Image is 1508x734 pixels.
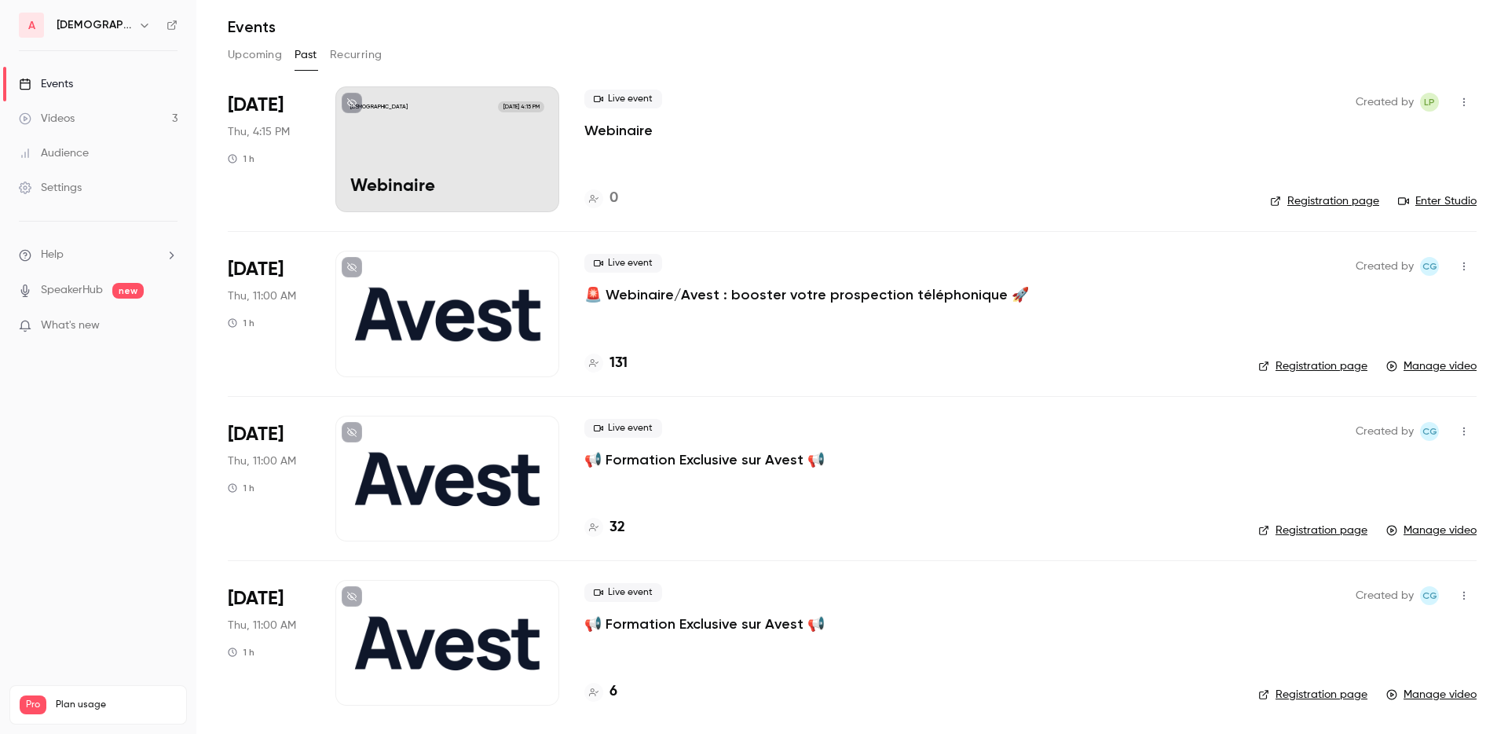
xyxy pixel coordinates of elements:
div: Audience [19,145,89,161]
span: CG [1422,257,1437,276]
a: Manage video [1386,358,1477,374]
a: [DEMOGRAPHIC_DATA][DATE] 4:15 PMWebinaire [335,86,559,212]
button: Past [295,42,317,68]
span: Clément Garo [1420,422,1439,441]
a: Registration page [1258,523,1367,538]
div: 1 h [228,317,254,329]
h6: [DEMOGRAPHIC_DATA] [57,17,132,33]
li: help-dropdown-opener [19,247,178,263]
a: Manage video [1386,687,1477,703]
iframe: Noticeable Trigger [159,319,178,333]
span: [DATE] [228,93,284,118]
span: Live event [584,254,662,273]
a: 32 [584,517,625,538]
span: Pro [20,695,46,714]
span: Live event [584,419,662,438]
span: What's new [41,317,100,334]
p: Webinaire [350,177,544,197]
a: Registration page [1270,193,1379,209]
div: Jun 5 Thu, 4:15 PM (Europe/Paris) [228,86,310,212]
span: Created by [1356,422,1414,441]
h4: 131 [609,353,628,374]
h1: Events [228,17,276,36]
h4: 32 [609,517,625,538]
span: lp [1424,93,1435,112]
a: 📢 Formation Exclusive sur Avest 📢 [584,450,825,469]
span: Created by [1356,586,1414,605]
span: Thu, 11:00 AM [228,453,296,469]
a: 🚨 Webinaire/Avest : booster votre prospection téléphonique 🚀 [584,285,1029,304]
span: Thu, 11:00 AM [228,288,296,304]
span: Created by [1356,257,1414,276]
span: A [28,17,35,34]
span: new [112,283,144,299]
span: [DATE] [228,422,284,447]
div: Videos [19,111,75,127]
div: Apr 10 Thu, 11:00 AM (Europe/Paris) [228,251,310,376]
a: Registration page [1258,358,1367,374]
span: Live event [584,90,662,108]
span: Clément Garo [1420,257,1439,276]
a: SpeakerHub [41,282,103,299]
span: Plan usage [56,699,177,711]
a: 📢 Formation Exclusive sur Avest 📢 [584,615,825,633]
span: [DATE] 4:15 PM [498,101,544,112]
a: 6 [584,681,617,703]
div: 1 h [228,152,254,165]
span: Thu, 11:00 AM [228,618,296,633]
button: Recurring [330,42,382,68]
a: Webinaire [584,121,653,140]
div: Feb 27 Thu, 11:00 AM (Europe/Paris) [228,580,310,706]
div: 1 h [228,646,254,659]
span: CG [1422,422,1437,441]
span: [DATE] [228,257,284,282]
a: Enter Studio [1398,193,1477,209]
span: Thu, 4:15 PM [228,124,290,140]
a: Manage video [1386,523,1477,538]
button: Upcoming [228,42,282,68]
span: CG [1422,586,1437,605]
h4: 6 [609,681,617,703]
a: 131 [584,353,628,374]
div: Settings [19,180,82,196]
span: Help [41,247,64,263]
div: Events [19,76,73,92]
span: Created by [1356,93,1414,112]
div: 1 h [228,482,254,494]
span: [DATE] [228,586,284,611]
span: louis pasquier [1420,93,1439,112]
h4: 0 [609,188,618,209]
div: Mar 13 Thu, 11:00 AM (Europe/Paris) [228,416,310,541]
a: 0 [584,188,618,209]
p: [DEMOGRAPHIC_DATA] [350,103,408,111]
span: Live event [584,583,662,602]
span: Clément Garo [1420,586,1439,605]
a: Registration page [1258,687,1367,703]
